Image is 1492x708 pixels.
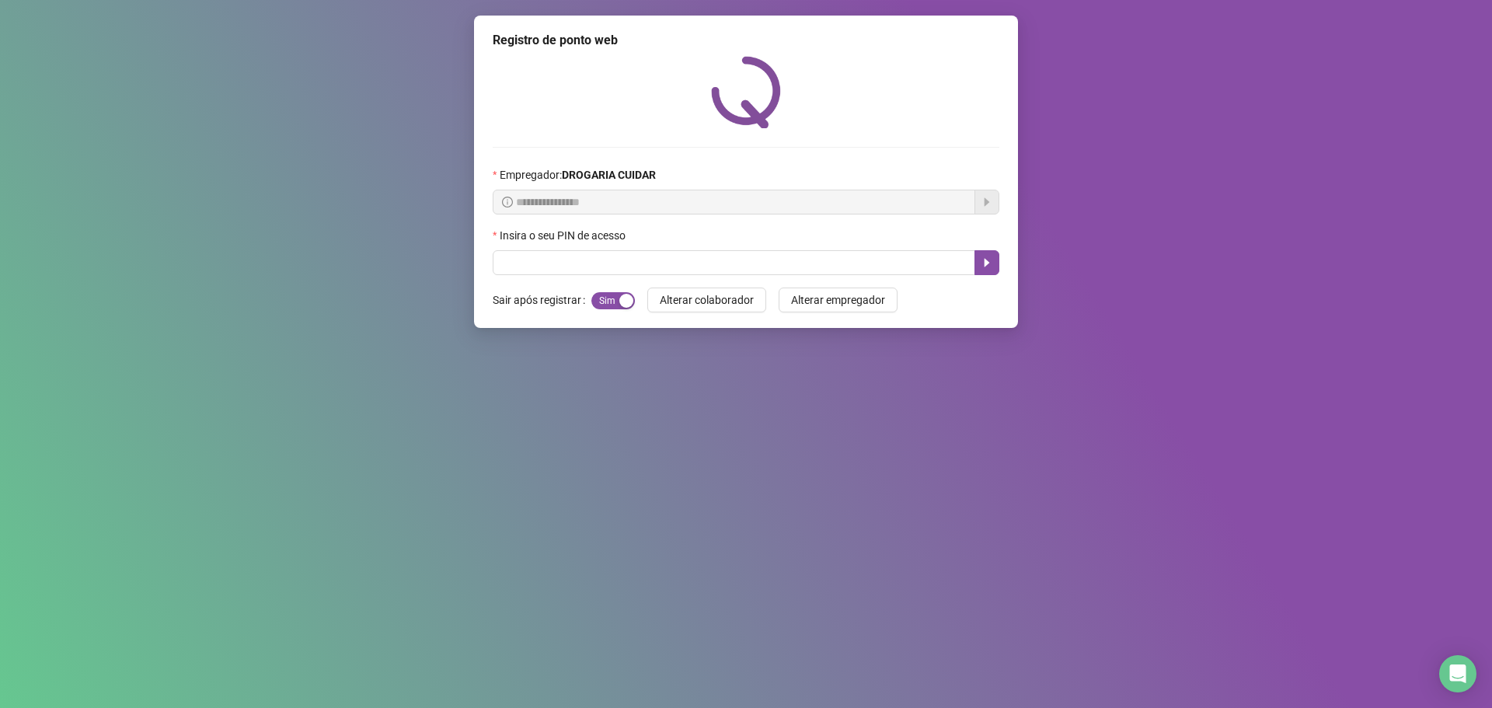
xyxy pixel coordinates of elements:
label: Insira o seu PIN de acesso [493,227,636,244]
label: Sair após registrar [493,288,591,312]
div: Open Intercom Messenger [1439,655,1476,692]
div: Registro de ponto web [493,31,999,50]
span: caret-right [981,256,993,269]
span: info-circle [502,197,513,208]
span: Empregador : [500,166,656,183]
strong: DROGARIA CUIDAR [562,169,656,181]
span: Alterar colaborador [660,291,754,309]
button: Alterar empregador [779,288,898,312]
button: Alterar colaborador [647,288,766,312]
img: QRPoint [711,56,781,128]
span: Alterar empregador [791,291,885,309]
